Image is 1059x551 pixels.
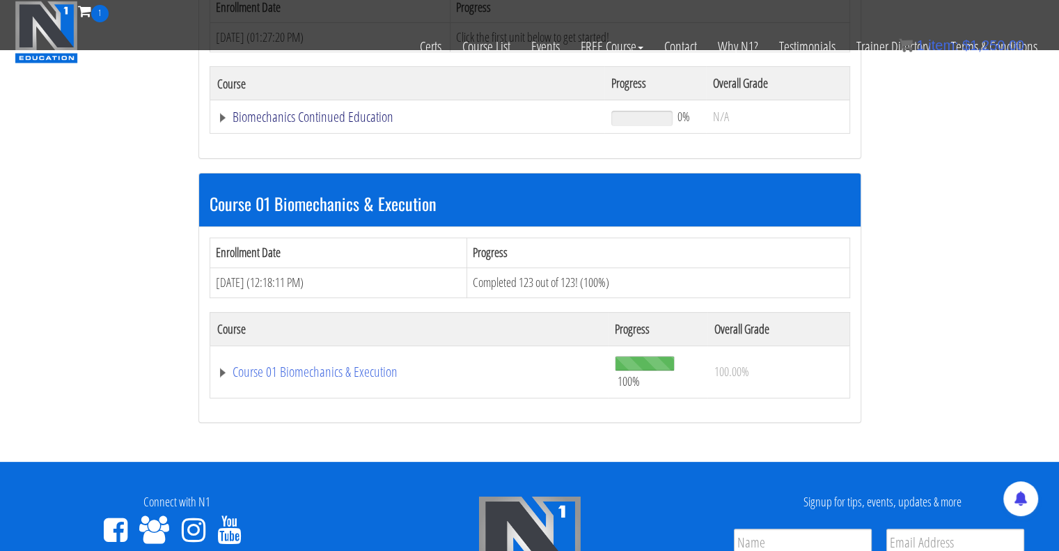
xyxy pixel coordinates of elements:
a: Biomechanics Continued Education [217,110,598,124]
th: Course [210,67,604,100]
th: Progress [604,67,705,100]
span: 100% [618,373,640,389]
a: Certs [409,22,452,71]
span: 0% [677,109,690,124]
a: Course 01 Biomechanics & Execution [217,365,602,379]
td: [DATE] (12:18:11 PM) [210,267,466,297]
span: item: [928,38,958,53]
img: icon11.png [899,38,913,52]
td: N/A [706,100,849,134]
th: Progress [608,312,707,346]
span: 1 [916,38,924,53]
a: Trainer Directory [846,22,941,71]
bdi: 1,250.00 [962,38,1024,53]
a: Course List [452,22,521,71]
a: Contact [654,22,707,71]
td: 100.00% [707,346,849,398]
span: $ [962,38,970,53]
a: FREE Course [570,22,654,71]
a: 1 item: $1,250.00 [899,38,1024,53]
td: Completed 123 out of 123! (100%) [466,267,849,297]
a: Why N1? [707,22,769,71]
th: Progress [466,238,849,268]
img: n1-education [15,1,78,63]
th: Course [210,312,608,346]
a: Events [521,22,570,71]
a: Testimonials [769,22,846,71]
span: 1 [91,5,109,22]
h4: Connect with N1 [10,495,343,509]
h3: Course 01 Biomechanics & Execution [210,194,850,212]
th: Overall Grade [706,67,849,100]
a: 1 [78,1,109,20]
th: Overall Grade [707,312,849,346]
a: Terms & Conditions [941,22,1048,71]
h4: Signup for tips, events, updates & more [716,495,1049,509]
th: Enrollment Date [210,238,466,268]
